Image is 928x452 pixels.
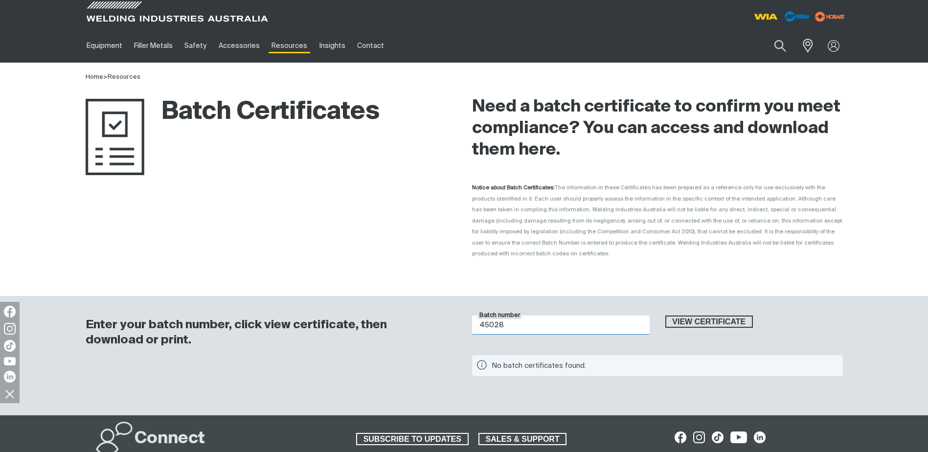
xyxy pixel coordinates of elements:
img: TikTok [4,340,16,352]
span: SUBSCRIBE TO UPDATES [357,433,468,446]
nav: Main [81,29,656,63]
span: SALES & SUPPORT [479,433,566,446]
img: hide socials [1,385,18,402]
a: Resources [108,74,140,80]
input: Product name or item number... [751,34,796,57]
a: Safety [179,29,212,63]
a: Accessories [213,29,266,63]
a: Home [86,74,103,80]
h2: Connect [135,428,205,450]
h2: Need a batch certificate to confirm you meet compliance? You can access and download them here. [472,96,843,161]
strong: Notice about Batch Certificates: [472,185,555,190]
img: Instagram [4,323,16,335]
h1: Batch Certificates [86,96,380,128]
a: Resources [266,29,313,63]
a: Filler Metals [128,29,179,63]
a: SALES & SUPPORT [478,433,567,446]
a: SUBSCRIBE TO UPDATES [356,433,469,446]
img: LinkedIn [4,371,16,383]
a: Insights [313,29,351,63]
h3: Enter your batch number, click view certificate, then download or print. [86,317,447,348]
a: Equipment [81,29,128,63]
span: > [103,74,108,80]
div: No batch certificates found. [492,359,831,372]
button: View certificate [665,316,753,328]
img: Facebook [4,306,16,317]
span: The information in these Certificates has been prepared as a reference only for use exclusively w... [472,185,842,256]
img: YouTube [4,357,16,365]
img: miller [812,9,848,24]
span: View certificate [666,316,752,328]
button: Search products [764,34,797,57]
a: Contact [351,29,390,63]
